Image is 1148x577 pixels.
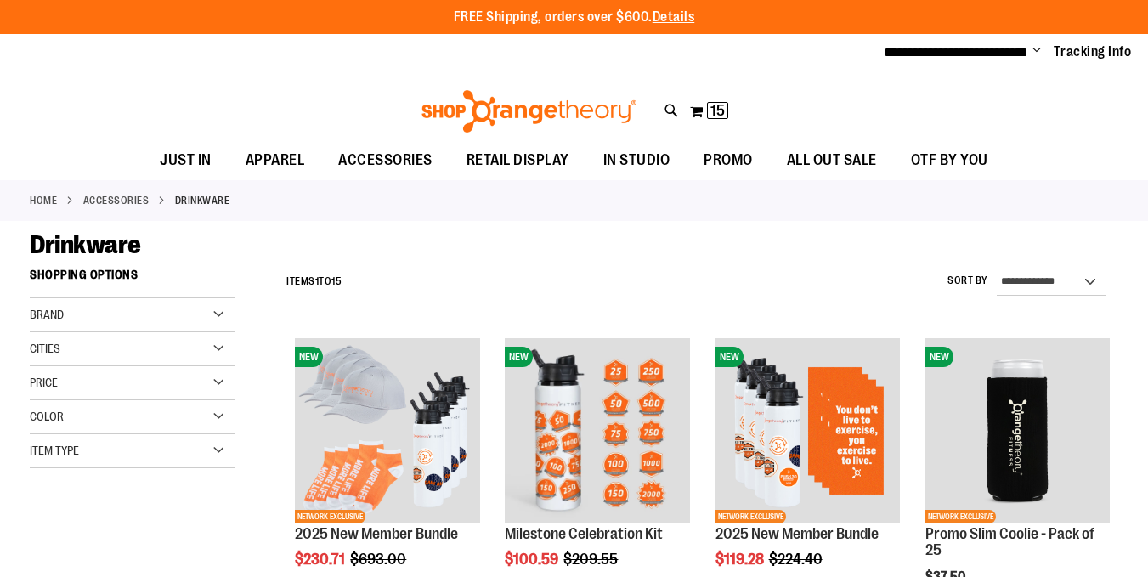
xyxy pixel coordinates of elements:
[160,141,212,179] span: JUST IN
[295,510,365,523] span: NETWORK EXCLUSIVE
[925,510,996,523] span: NETWORK EXCLUSIVE
[715,525,879,542] a: 2025 New Member Bundle
[505,338,689,525] a: Milestone Celebration KitNEW
[563,551,620,568] span: $209.55
[715,338,900,523] img: 2025 New Member Bundle
[30,410,64,423] span: Color
[83,193,150,208] a: ACCESSORIES
[715,551,766,568] span: $119.28
[246,141,305,179] span: APPAREL
[925,525,1094,559] a: Promo Slim Coolie - Pack of 25
[704,141,753,179] span: PROMO
[505,338,689,523] img: Milestone Celebration Kit
[787,141,877,179] span: ALL OUT SALE
[467,141,569,179] span: RETAIL DISPLAY
[1032,43,1041,60] button: Account menu
[295,338,479,525] a: 2025 New Member BundleNEWNETWORK EXCLUSIVE
[30,230,141,259] span: Drinkware
[1054,42,1132,61] a: Tracking Info
[286,269,342,295] h2: Items to
[715,347,744,367] span: NEW
[947,274,988,288] label: Sort By
[295,525,458,542] a: 2025 New Member Bundle
[653,9,695,25] a: Details
[419,90,639,133] img: Shop Orangetheory
[338,141,433,179] span: ACCESSORIES
[30,376,58,389] span: Price
[30,260,235,298] strong: Shopping Options
[925,338,1110,523] img: Promo Slim Coolie - Pack of 25
[715,510,786,523] span: NETWORK EXCLUSIVE
[925,338,1110,525] a: Promo Slim Coolie - Pack of 25NEWNETWORK EXCLUSIVE
[295,347,323,367] span: NEW
[175,193,230,208] strong: Drinkware
[505,525,663,542] a: Milestone Celebration Kit
[715,338,900,525] a: 2025 New Member BundleNEWNETWORK EXCLUSIVE
[505,347,533,367] span: NEW
[603,141,670,179] span: IN STUDIO
[30,342,60,355] span: Cities
[350,551,409,568] span: $693.00
[454,8,695,27] p: FREE Shipping, orders over $600.
[505,551,561,568] span: $100.59
[295,551,348,568] span: $230.71
[769,551,825,568] span: $224.40
[30,444,79,457] span: Item Type
[331,275,342,287] span: 15
[30,193,57,208] a: Home
[30,308,64,321] span: Brand
[925,347,953,367] span: NEW
[710,102,725,119] span: 15
[295,338,479,523] img: 2025 New Member Bundle
[315,275,320,287] span: 1
[911,141,988,179] span: OTF BY YOU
